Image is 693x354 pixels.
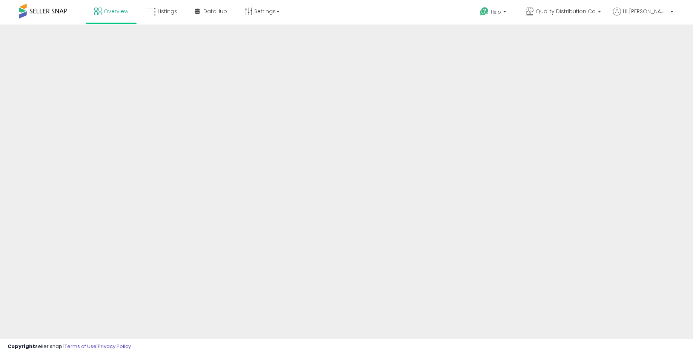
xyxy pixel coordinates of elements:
i: Get Help [479,7,489,16]
span: Help [491,9,501,15]
span: Quality Distribution Co [536,8,596,15]
span: Listings [158,8,177,15]
span: DataHub [203,8,227,15]
span: Hi [PERSON_NAME] [623,8,668,15]
a: Help [474,1,514,25]
a: Hi [PERSON_NAME] [613,8,673,25]
span: Overview [104,8,128,15]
